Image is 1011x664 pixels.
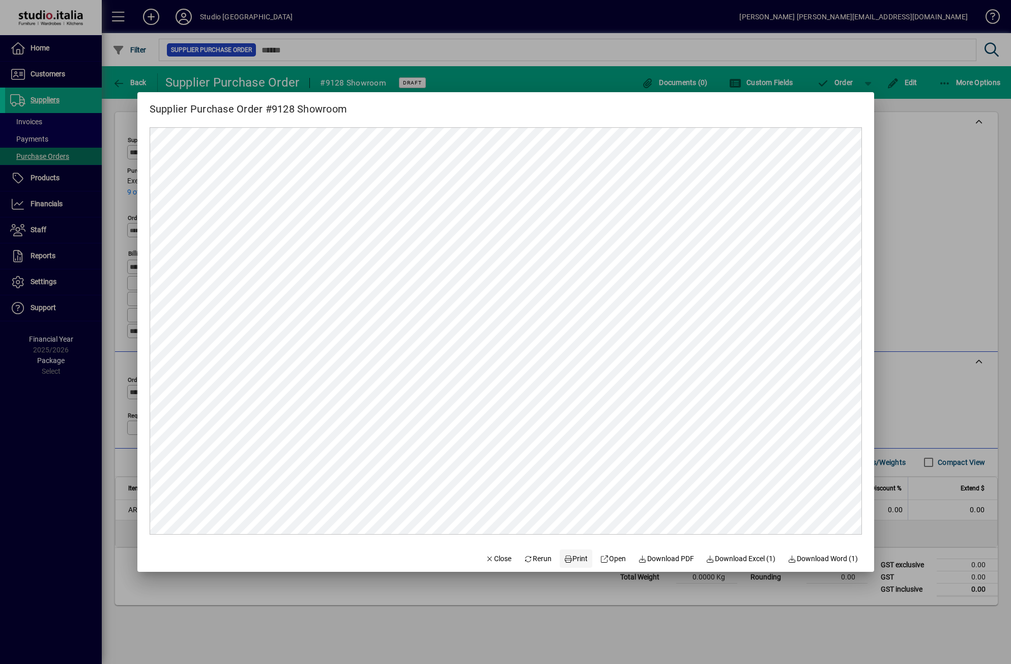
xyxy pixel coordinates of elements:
span: Rerun [524,554,552,564]
a: Download PDF [634,549,698,568]
h2: Supplier Purchase Order #9128 Showroom [137,92,360,117]
a: Open [596,549,630,568]
button: Download Word (1) [784,549,862,568]
span: Download Word (1) [788,554,858,564]
span: Close [485,554,512,564]
span: Download PDF [638,554,694,564]
button: Download Excel (1) [702,549,780,568]
span: Open [600,554,626,564]
span: Print [564,554,588,564]
button: Close [481,549,516,568]
span: Download Excel (1) [706,554,776,564]
button: Print [560,549,592,568]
